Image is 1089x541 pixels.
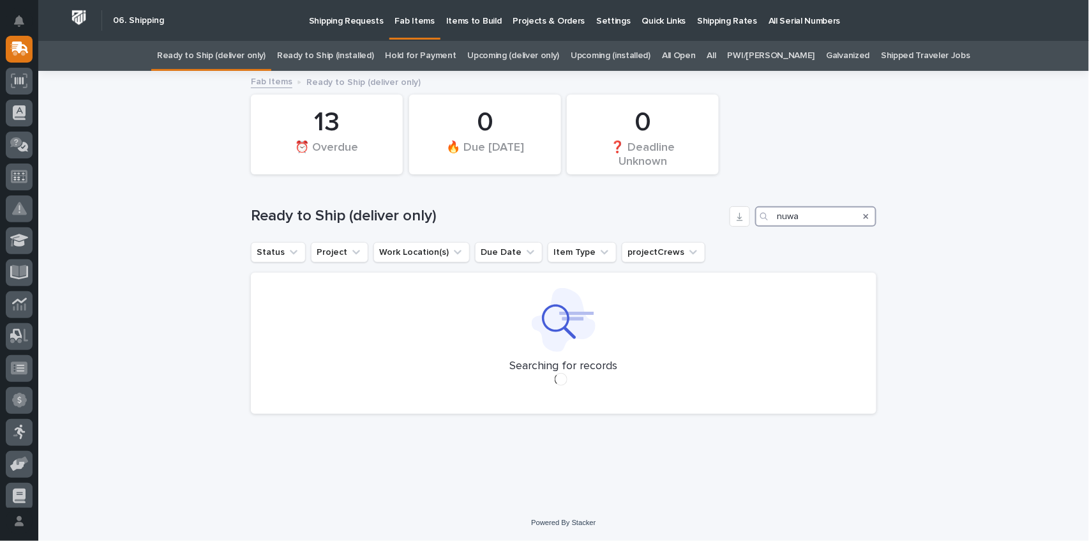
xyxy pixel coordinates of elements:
div: 0 [431,107,539,139]
button: Project [311,242,368,263]
div: 🔥 Due [DATE] [431,140,539,167]
h1: Ready to Ship (deliver only) [251,207,725,225]
a: PWI/[PERSON_NAME] [728,41,815,71]
a: Upcoming (deliver only) [468,41,560,71]
div: ⏰ Overdue [273,140,381,167]
button: projectCrews [622,242,705,263]
a: Shipped Traveler Jobs [882,41,971,71]
button: Notifications [6,8,33,34]
button: Due Date [475,242,543,263]
a: Ready to Ship (installed) [277,41,373,71]
h2: 06. Shipping [113,15,164,26]
div: Notifications [16,15,33,36]
input: Search [755,206,876,227]
p: Ready to Ship (deliver only) [306,74,421,88]
p: Searching for records [510,360,618,374]
button: Status [251,242,306,263]
button: Work Location(s) [373,242,470,263]
div: 0 [589,107,697,139]
div: 13 [273,107,381,139]
div: ❓ Deadline Unknown [589,140,697,167]
a: All Open [662,41,696,71]
img: Workspace Logo [67,6,91,29]
a: Upcoming (installed) [571,41,650,71]
a: Galvanized [827,41,870,71]
a: Powered By Stacker [531,519,596,526]
a: Ready to Ship (deliver only) [157,41,266,71]
a: Hold for Payment [386,41,456,71]
a: All [707,41,716,71]
a: Fab Items [251,73,292,88]
button: Item Type [548,242,617,263]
